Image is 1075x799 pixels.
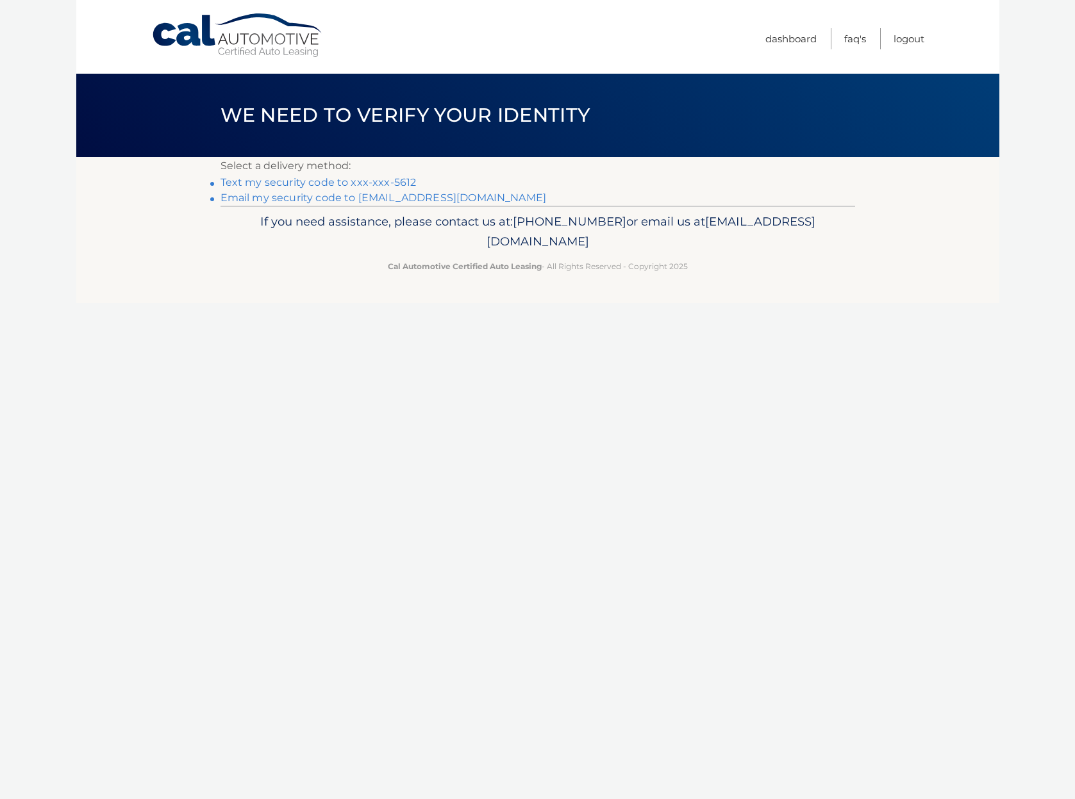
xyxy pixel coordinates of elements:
p: Select a delivery method: [221,157,855,175]
a: Dashboard [765,28,817,49]
span: We need to verify your identity [221,103,590,127]
a: Text my security code to xxx-xxx-5612 [221,176,417,188]
a: Logout [894,28,924,49]
span: [PHONE_NUMBER] [513,214,626,229]
a: FAQ's [844,28,866,49]
strong: Cal Automotive Certified Auto Leasing [388,261,542,271]
a: Cal Automotive [151,13,324,58]
a: Email my security code to [EMAIL_ADDRESS][DOMAIN_NAME] [221,192,547,204]
p: - All Rights Reserved - Copyright 2025 [229,259,847,273]
p: If you need assistance, please contact us at: or email us at [229,211,847,252]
